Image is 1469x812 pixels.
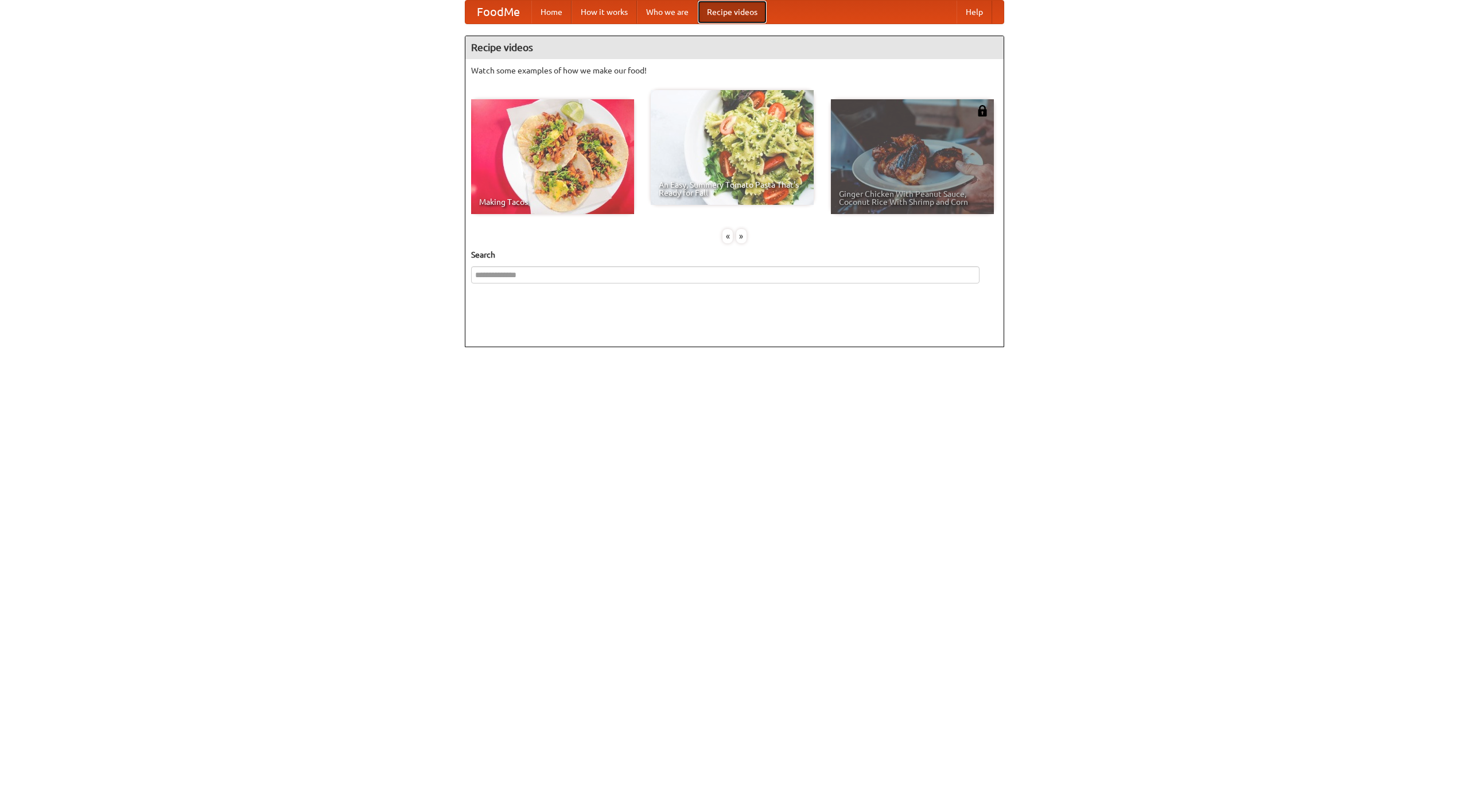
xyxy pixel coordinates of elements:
div: » [736,229,747,243]
a: Making Tacos [471,99,634,214]
h4: Recipe videos [465,36,1004,59]
span: An Easy, Summery Tomato Pasta That's Ready for Fall [659,181,806,197]
a: How it works [572,1,637,24]
a: Home [531,1,572,24]
div: « [722,229,733,243]
span: Making Tacos [479,198,626,206]
a: Help [957,1,992,24]
h5: Search [471,249,998,261]
img: 483408.png [977,105,988,116]
p: Watch some examples of how we make our food! [471,65,998,76]
a: FoodMe [465,1,531,24]
a: Who we are [637,1,698,24]
a: An Easy, Summery Tomato Pasta That's Ready for Fall [651,90,814,205]
a: Recipe videos [698,1,767,24]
